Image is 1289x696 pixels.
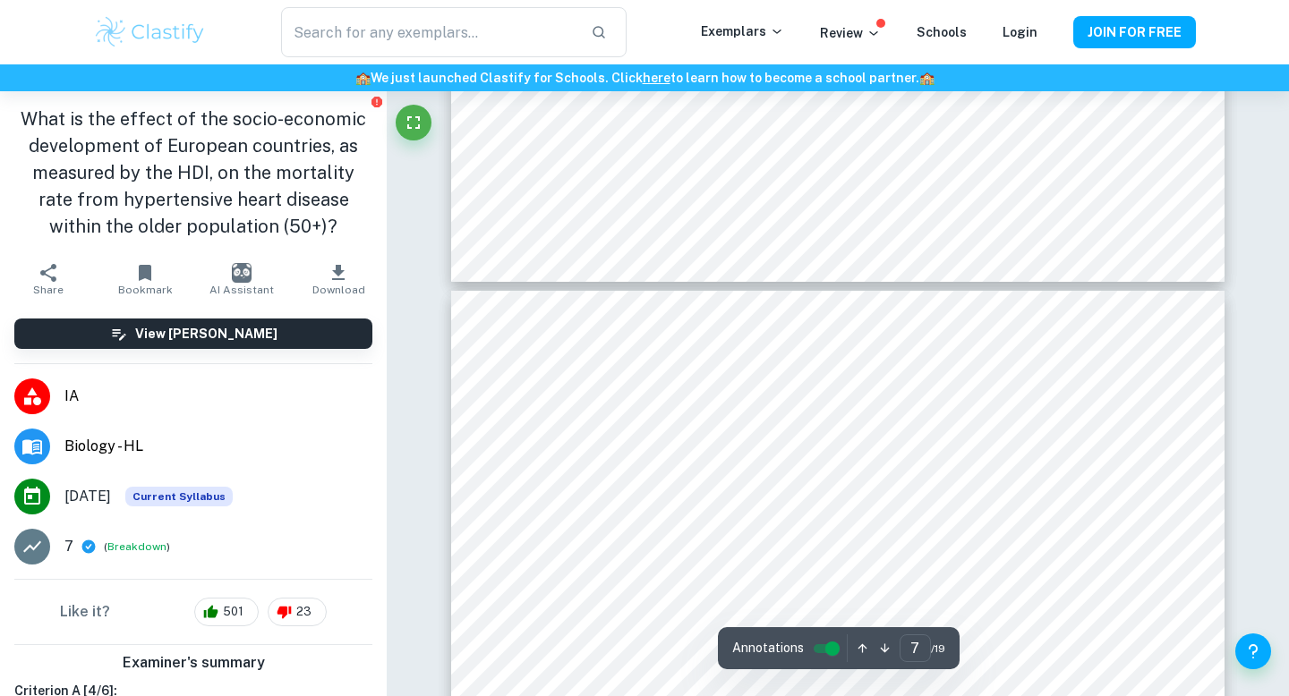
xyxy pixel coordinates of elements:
[213,603,253,621] span: 501
[7,652,380,674] h6: Examiner's summary
[194,598,259,626] div: 501
[268,598,327,626] div: 23
[4,68,1285,88] h6: We just launched Clastify for Schools. Click to learn how to become a school partner.
[33,284,64,296] span: Share
[125,487,233,506] span: Current Syllabus
[193,254,290,304] button: AI Assistant
[312,284,365,296] span: Download
[286,603,321,621] span: 23
[1235,633,1271,669] button: Help and Feedback
[370,95,383,108] button: Report issue
[355,71,371,85] span: 🏫
[118,284,173,296] span: Bookmark
[125,487,233,506] div: This exemplar is based on the current syllabus. Feel free to refer to it for inspiration/ideas wh...
[1073,16,1196,48] button: JOIN FOR FREE
[396,105,431,140] button: Fullscreen
[290,254,387,304] button: Download
[14,106,372,240] h1: What is the effect of the socio-economic development of European countries, as measured by the HD...
[107,539,166,555] button: Breakdown
[14,318,372,349] button: View [PERSON_NAME]
[64,536,73,557] p: 7
[643,71,670,85] a: here
[104,539,170,556] span: ( )
[64,486,111,507] span: [DATE]
[97,254,193,304] button: Bookmark
[917,25,967,39] a: Schools
[919,71,935,85] span: 🏫
[281,7,576,57] input: Search for any exemplars...
[64,436,372,457] span: Biology - HL
[820,23,881,43] p: Review
[1003,25,1037,39] a: Login
[93,14,207,50] img: Clastify logo
[232,263,252,283] img: AI Assistant
[209,284,274,296] span: AI Assistant
[701,21,784,41] p: Exemplars
[135,324,277,344] h6: View [PERSON_NAME]
[931,641,945,657] span: / 19
[60,601,110,623] h6: Like it?
[732,639,804,658] span: Annotations
[64,386,372,407] span: IA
